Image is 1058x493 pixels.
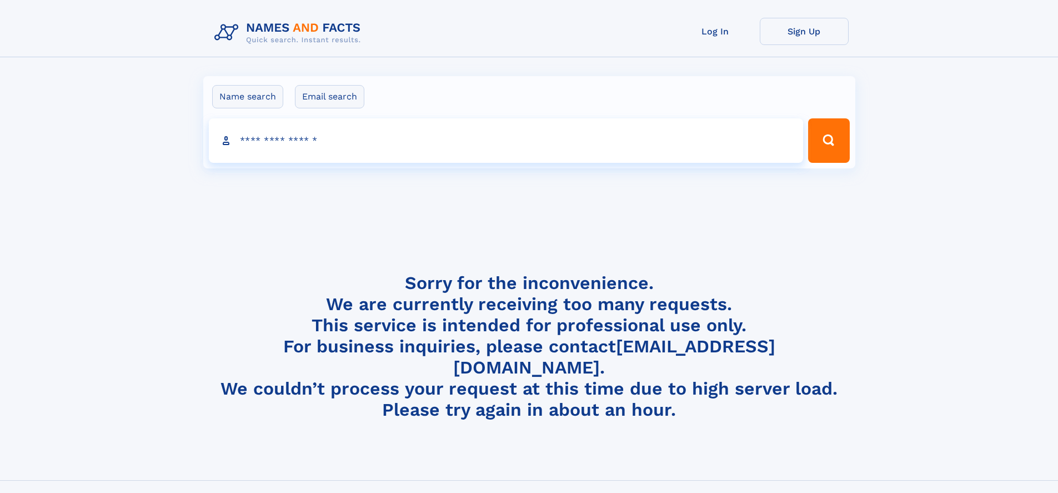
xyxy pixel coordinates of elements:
[212,85,283,108] label: Name search
[210,18,370,48] img: Logo Names and Facts
[295,85,364,108] label: Email search
[209,118,804,163] input: search input
[453,336,775,378] a: [EMAIL_ADDRESS][DOMAIN_NAME]
[808,118,849,163] button: Search Button
[210,272,849,421] h4: Sorry for the inconvenience. We are currently receiving too many requests. This service is intend...
[760,18,849,45] a: Sign Up
[671,18,760,45] a: Log In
